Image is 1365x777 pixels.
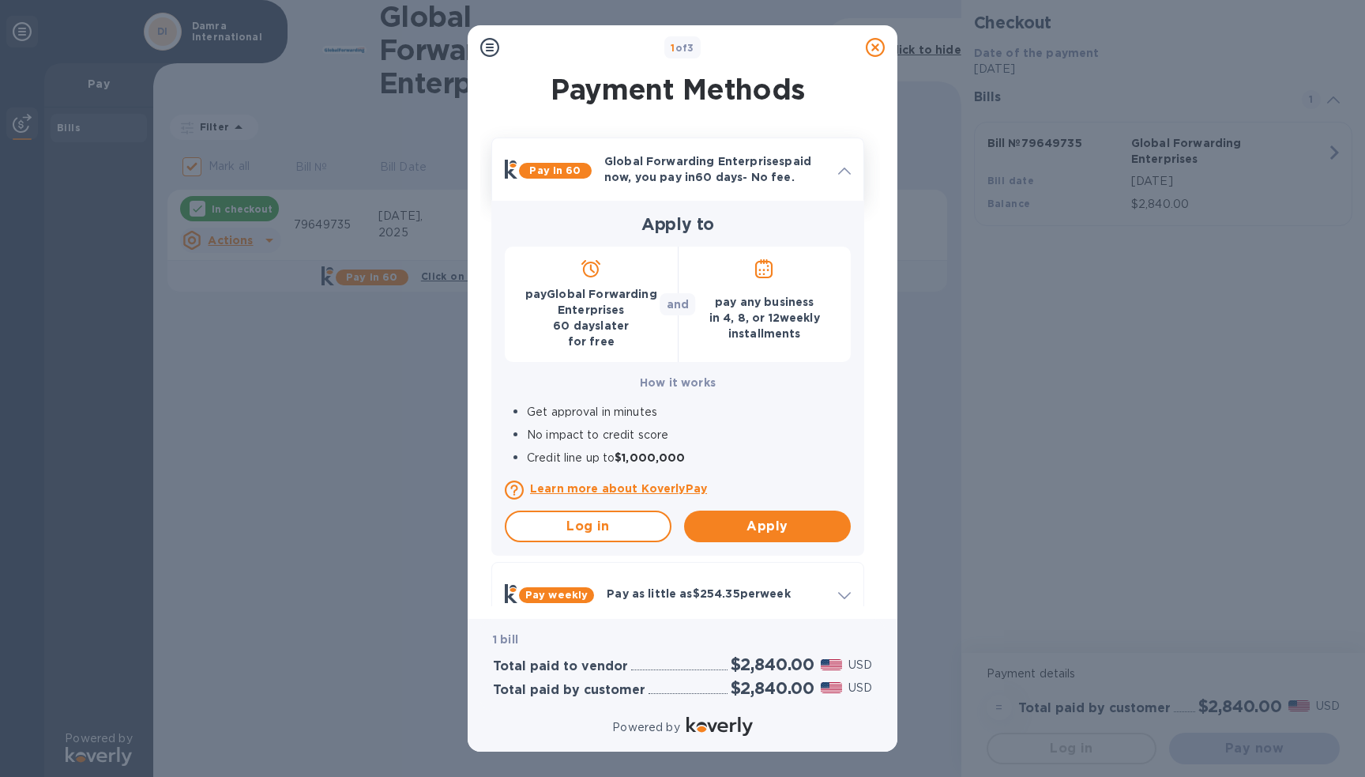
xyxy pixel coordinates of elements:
[686,717,753,736] img: Logo
[684,511,851,542] button: Apply
[641,214,715,234] b: Apply to
[731,678,814,698] h2: $2,840.00
[527,404,851,421] p: Get approval in minutes
[493,659,628,674] h3: Total paid to vendor
[671,42,675,54] span: 1
[615,451,685,464] b: $1,000,000
[493,633,518,646] b: 1 bill
[607,586,825,602] p: Pay as little as $254.35 per week
[731,654,814,674] h2: $2,840.00
[529,164,581,176] b: Pay in 60
[517,286,665,349] p: pay Global Forwarding Enterprises 60 days later for free
[530,481,851,496] a: Learn more about KoverlyPay
[519,517,657,536] span: Log in
[488,73,867,106] h1: Payment Methods
[505,511,671,542] button: Log in
[612,719,679,736] p: Powered by
[525,589,588,601] b: Pay weekly
[640,376,716,389] b: How it works
[821,659,842,670] img: USD
[848,680,872,696] p: USD
[667,296,689,312] p: and
[691,294,839,341] p: pay any business in 4 , 8 , or 12 weekly installments
[493,683,645,698] h3: Total paid by customer
[527,427,851,443] p: No impact to credit score
[848,657,872,673] p: USD
[604,153,825,185] p: Global Forwarding Enterprises paid now, you pay in 60 days - No fee.
[671,42,694,54] b: of 3
[527,450,851,466] p: Credit line up to
[697,517,838,536] span: Apply
[821,682,842,693] img: USD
